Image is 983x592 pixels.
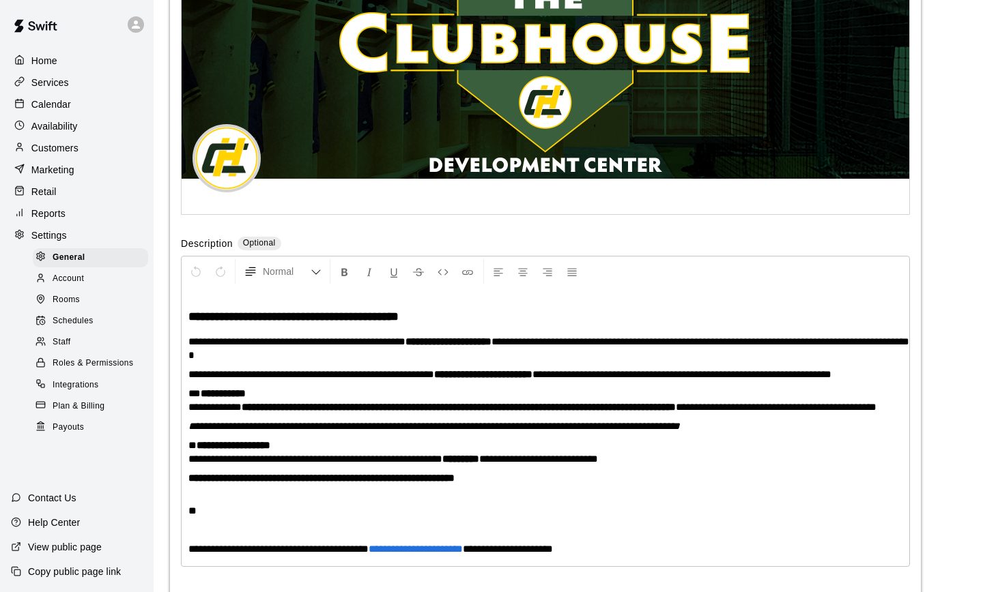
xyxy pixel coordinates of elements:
[560,259,584,284] button: Justify Align
[33,418,148,437] div: Payouts
[11,225,143,246] a: Settings
[11,72,143,93] a: Services
[33,247,154,268] a: General
[33,333,148,352] div: Staff
[333,259,356,284] button: Format Bold
[31,98,71,111] p: Calendar
[31,228,67,242] p: Settings
[33,312,148,331] div: Schedules
[33,354,148,373] div: Roles & Permissions
[28,565,121,578] p: Copy public page link
[11,181,143,202] a: Retail
[181,237,233,252] label: Description
[358,259,381,284] button: Format Italics
[33,248,148,267] div: General
[31,207,66,220] p: Reports
[33,269,148,288] div: Account
[487,259,510,284] button: Left Align
[31,119,78,133] p: Availability
[28,491,76,505] p: Contact Us
[33,332,154,353] a: Staff
[33,311,154,332] a: Schedules
[28,516,80,529] p: Help Center
[53,336,70,349] span: Staff
[11,203,143,224] a: Reports
[11,116,143,136] a: Availability
[31,54,57,68] p: Home
[53,379,99,392] span: Integrations
[33,417,154,438] a: Payouts
[53,251,85,265] span: General
[33,376,148,395] div: Integrations
[33,353,154,374] a: Roles & Permissions
[11,160,143,180] a: Marketing
[431,259,455,284] button: Insert Code
[243,238,276,248] span: Optional
[31,141,79,155] p: Customers
[53,293,80,307] span: Rooms
[33,290,154,311] a: Rooms
[382,259,405,284] button: Format Underline
[33,374,154,396] a: Integrations
[33,396,154,417] a: Plan & Billing
[31,163,74,177] p: Marketing
[11,138,143,158] a: Customers
[28,540,102,554] p: View public page
[53,272,84,286] span: Account
[53,314,94,328] span: Schedules
[33,268,154,289] a: Account
[53,400,104,413] span: Plan & Billing
[53,357,133,370] span: Roles & Permissions
[33,291,148,310] div: Rooms
[263,265,311,278] span: Normal
[11,94,143,115] a: Calendar
[184,259,208,284] button: Undo
[31,185,57,198] p: Retail
[33,397,148,416] div: Plan & Billing
[511,259,535,284] button: Center Align
[456,259,479,284] button: Insert Link
[536,259,559,284] button: Right Align
[238,259,327,284] button: Formatting Options
[31,76,69,89] p: Services
[209,259,232,284] button: Redo
[53,421,84,434] span: Payouts
[11,50,143,71] a: Home
[407,259,430,284] button: Format Strikethrough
